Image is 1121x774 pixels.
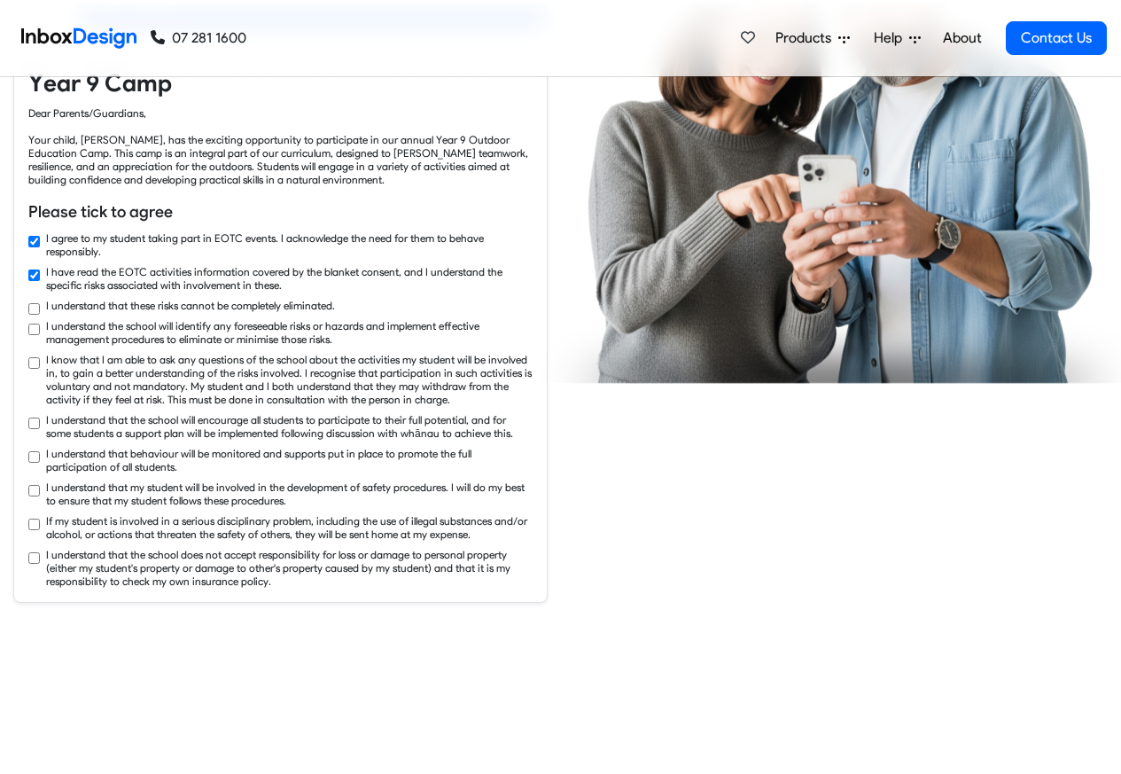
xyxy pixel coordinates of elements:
[768,20,857,56] a: Products
[28,67,533,99] h4: Year 9 Camp
[1006,21,1107,55] a: Contact Us
[46,413,533,440] label: I understand that the school will encourage all students to participate to their full potential, ...
[46,231,533,258] label: I agree to my student taking part in EOTC events. I acknowledge the need for them to behave respo...
[46,514,533,541] label: If my student is involved in a serious disciplinary problem, including the use of illegal substan...
[938,20,986,56] a: About
[867,20,928,56] a: Help
[28,200,533,223] h6: Please tick to agree
[46,299,335,312] label: I understand that these risks cannot be completely eliminated.
[28,106,533,186] div: Dear Parents/Guardians, Your child, [PERSON_NAME], has the exciting opportunity to participate in...
[151,27,246,49] a: 07 281 1600
[46,481,533,507] label: I understand that my student will be involved in the development of safety procedures. I will do ...
[46,447,533,473] label: I understand that behaviour will be monitored and supports put in place to promote the full parti...
[874,27,909,49] span: Help
[46,548,533,588] label: I understand that the school does not accept responsibility for loss or damage to personal proper...
[46,353,533,406] label: I know that I am able to ask any questions of the school about the activities my student will be ...
[46,265,533,292] label: I have read the EOTC activities information covered by the blanket consent, and I understand the ...
[46,319,533,346] label: I understand the school will identify any foreseeable risks or hazards and implement effective ma...
[775,27,838,49] span: Products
